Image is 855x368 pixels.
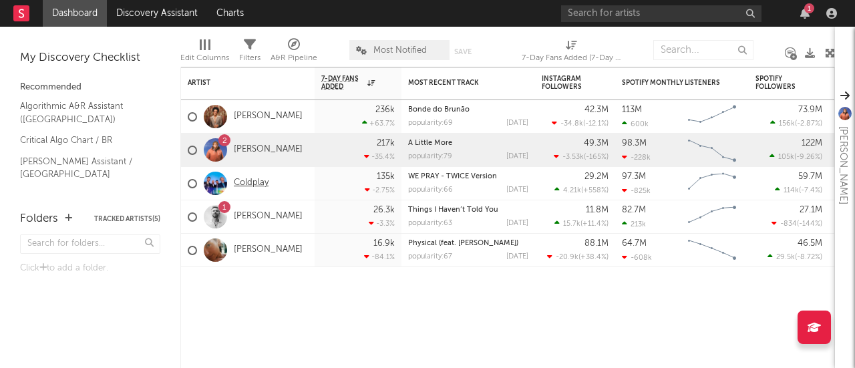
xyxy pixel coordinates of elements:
a: Physical (feat. [PERSON_NAME]) [408,240,518,247]
div: Edit Columns [180,50,229,66]
div: 46.5M [798,239,822,248]
div: popularity: 79 [408,153,452,160]
div: [DATE] [506,153,528,160]
div: 42.3M [584,106,609,114]
div: Filters [239,33,261,72]
span: +38.4 % [580,254,607,261]
svg: Chart title [682,100,742,134]
input: Search for folders... [20,234,160,254]
div: 49.3M [584,139,609,148]
div: -228k [622,153,651,162]
button: Tracked Artists(5) [94,216,160,222]
div: ( ) [554,219,609,228]
div: Click to add a folder. [20,260,160,277]
div: 73.9M [798,106,822,114]
div: 600k [622,120,649,128]
div: Most Recent Track [408,79,508,87]
div: A&R Pipeline [271,33,317,72]
span: +558 % [583,187,607,194]
div: -2.75 % [365,186,395,194]
div: 7-Day Fans Added (7-Day Fans Added) [522,50,622,66]
span: -34.8k [560,120,583,128]
div: 7-Day Fans Added (7-Day Fans Added) [522,33,622,72]
a: Bonde do Brunão [408,106,470,114]
span: 114k [784,187,799,194]
span: 4.21k [563,187,581,194]
svg: Chart title [682,234,742,267]
div: A&R Pipeline [271,50,317,66]
div: 11.8M [586,206,609,214]
div: ( ) [552,119,609,128]
a: [PERSON_NAME] [234,144,303,156]
a: [PERSON_NAME] [234,211,303,222]
span: -144 % [799,220,820,228]
div: Filters [239,50,261,66]
div: popularity: 67 [408,253,452,260]
div: [PERSON_NAME] [835,126,851,204]
a: WE PRAY - TWICE Version [408,173,497,180]
a: [PERSON_NAME] [234,244,303,256]
div: ( ) [770,119,822,128]
div: Folders [20,211,58,227]
div: 82.7M [622,206,646,214]
span: -12.1 % [585,120,607,128]
div: 59.7M [798,172,822,181]
div: 26.3k [373,206,395,214]
span: -2.87 % [797,120,820,128]
div: [DATE] [506,253,528,260]
a: Coldplay [234,178,269,189]
span: -7.4 % [801,187,820,194]
span: 156k [779,120,795,128]
span: +11.4 % [582,220,607,228]
div: WE PRAY - TWICE Version [408,173,528,180]
div: 217k [377,139,395,148]
div: Artist [188,79,288,87]
button: Save [454,48,472,55]
div: Bonde do Brunão [408,106,528,114]
span: 7-Day Fans Added [321,75,364,91]
span: -20.9k [556,254,578,261]
div: 1 [804,3,814,13]
div: 236k [375,106,395,114]
div: 64.7M [622,239,647,248]
span: -9.26 % [796,154,820,161]
div: 16.9k [373,239,395,248]
a: Algorithmic A&R Assistant ([GEOGRAPHIC_DATA]) [20,99,147,126]
div: ( ) [554,186,609,194]
span: 15.7k [563,220,580,228]
a: [PERSON_NAME] Assistant / [GEOGRAPHIC_DATA] [20,154,147,182]
a: Critical Algo Chart / BR [20,133,147,148]
div: 97.3M [622,172,646,181]
svg: Chart title [682,167,742,200]
div: [DATE] [506,186,528,194]
div: 88.1M [584,239,609,248]
div: [DATE] [506,220,528,227]
div: ( ) [769,152,822,161]
div: -3.3 % [369,219,395,228]
a: Things I Haven’t Told You [408,206,498,214]
span: -8.72 % [797,254,820,261]
a: [PERSON_NAME] [234,111,303,122]
svg: Chart title [682,200,742,234]
div: Edit Columns [180,33,229,72]
div: Instagram Followers [542,75,588,91]
span: -3.53k [562,154,584,161]
div: +63.7 % [362,119,395,128]
div: -35.4 % [364,152,395,161]
input: Search... [653,40,753,60]
div: Spotify Monthly Listeners [622,79,722,87]
div: popularity: 63 [408,220,452,227]
span: 29.5k [776,254,795,261]
div: A Little More [408,140,528,147]
div: [DATE] [506,120,528,127]
div: ( ) [767,252,822,261]
input: Search for artists [561,5,761,22]
span: -834 [780,220,797,228]
span: 105k [778,154,794,161]
span: Most Notified [373,46,427,55]
div: 135k [377,172,395,181]
button: 1 [800,8,810,19]
div: 122M [802,139,822,148]
span: -165 % [586,154,607,161]
div: 213k [622,220,646,228]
